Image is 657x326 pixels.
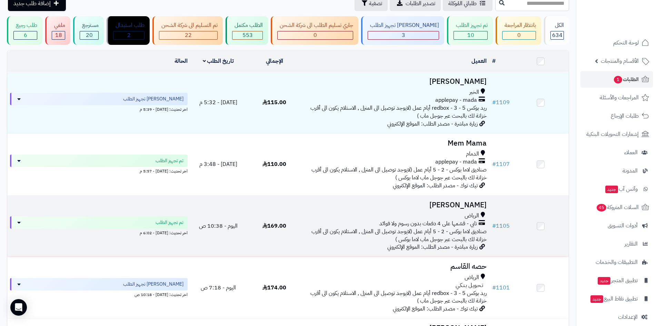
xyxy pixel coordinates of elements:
span: لوحة التحكم [613,38,639,48]
span: # [492,284,496,292]
span: الدمام [466,150,479,158]
div: تم تجهيز الطلب [454,21,488,29]
span: 553 [242,31,253,39]
span: اليوم - 10:38 ص [199,222,238,230]
div: اخر تحديث: [DATE] - 6:02 م [10,229,188,236]
div: جاري تسليم الطلب الى شركة الشحن [277,21,353,29]
a: السلات المتروكة45 [580,199,653,216]
span: المراجعات والأسئلة [600,93,639,102]
a: تم تجهيز الطلب 10 [446,16,494,45]
span: applepay - mada [435,158,477,166]
span: # [492,160,496,168]
span: تـحـويـل بـنـكـي [456,281,483,289]
span: [PERSON_NAME] تجهيز الطلب [123,281,183,288]
span: الأقسام والمنتجات [601,56,639,66]
a: أدوات التسويق [580,217,653,234]
a: [PERSON_NAME] تجهيز الطلب 3 [360,16,446,45]
a: #1107 [492,160,510,168]
a: العميل [471,57,487,65]
span: صناديق لاما بوكس - 2 - 5 أيام عمل (لايوجد توصيل الى المنزل , الاستلام يكون الى أقرب خزانة لك بالب... [311,166,487,182]
div: الكل [550,21,564,29]
div: 0 [278,31,353,39]
span: جديد [590,295,603,303]
a: تطبيق المتجرجديد [580,272,653,289]
span: جديد [605,186,618,193]
a: تطبيق نقاط البيعجديد [580,290,653,307]
span: السلات المتروكة [596,202,639,212]
span: 634 [552,31,563,39]
span: تابي - قسّمها على 4 دفعات بدون رسوم ولا فوائد [379,220,477,228]
span: المدونة [623,166,638,176]
span: تيك توك - مصدر الطلب: الموقع الإلكتروني [393,305,478,313]
span: 169.00 [262,222,286,230]
a: الطلبات1 [580,71,653,88]
div: تم التسليم الى شركة الشحن [159,21,218,29]
h3: [PERSON_NAME] [305,78,487,86]
span: 2 [127,31,131,39]
span: اليوم - 7:18 ص [201,284,236,292]
div: 18 [52,31,65,39]
span: أدوات التسويق [608,221,638,230]
a: تم التسليم الى شركة الشحن 22 [151,16,224,45]
span: 174.00 [262,284,286,292]
div: 10 [454,31,487,39]
a: التقارير [580,236,653,252]
a: العملاء [580,144,653,161]
span: العملاء [624,148,638,157]
a: الإعدادات [580,309,653,325]
span: الإعدادات [618,312,638,322]
a: مسترجع 20 [72,16,105,45]
a: طلبات الإرجاع [580,108,653,124]
a: #1101 [492,284,510,292]
div: الطلب مكتمل [232,21,263,29]
span: [DATE] - 3:48 م [199,160,237,168]
span: تم تجهيز الطلب [156,219,183,226]
img: logo-2.png [610,18,650,33]
span: 0 [313,31,317,39]
span: 115.00 [262,98,286,107]
a: الكل634 [542,16,570,45]
a: تاريخ الطلب [203,57,234,65]
span: تطبيق المتجر [597,276,638,285]
span: تم تجهيز الطلب [156,157,183,164]
span: [DATE] - 5:32 م [199,98,237,107]
a: جاري تسليم الطلب الى شركة الشحن 0 [269,16,360,45]
span: الطلبات [613,75,639,84]
a: الطلب مكتمل 553 [224,16,269,45]
a: الحالة [175,57,188,65]
span: زيارة مباشرة - مصدر الطلب: الموقع الإلكتروني [387,243,478,251]
span: # [492,98,496,107]
a: طلب استبدال 2 [105,16,151,45]
span: ريد بوكس redbox - 3 - 5 أيام عمل (لايوجد توصيل الى المنزل , الاستلام يكون الى أقرب خزانة لك بالبح... [310,289,487,305]
div: طلب استبدال [113,21,145,29]
h3: [PERSON_NAME] [305,201,487,209]
span: التطبيقات والخدمات [596,257,638,267]
span: التقارير [625,239,638,249]
div: 0 [502,31,536,39]
a: المراجعات والأسئلة [580,89,653,106]
div: طلب رجيع [13,21,37,29]
span: 1 [614,76,622,83]
a: # [492,57,496,65]
span: إشعارات التحويلات البنكية [586,129,639,139]
a: #1109 [492,98,510,107]
div: 6 [14,31,37,39]
div: بانتظار المراجعة [502,21,536,29]
span: تيك توك - مصدر الطلب: الموقع الإلكتروني [393,181,478,190]
span: [PERSON_NAME] تجهيز الطلب [123,96,183,102]
span: 0 [517,31,521,39]
span: 45 [597,204,606,211]
div: اخر تحديث: [DATE] - 10:18 ص [10,290,188,298]
span: تطبيق نقاط البيع [590,294,638,304]
span: 18 [55,31,62,39]
a: بانتظار المراجعة 0 [494,16,542,45]
span: وآتس آب [605,184,638,194]
span: 22 [185,31,192,39]
a: إشعارات التحويلات البنكية [580,126,653,142]
div: 2 [113,31,144,39]
span: 3 [402,31,405,39]
span: 20 [86,31,93,39]
div: 20 [80,31,98,39]
span: زيارة مباشرة - مصدر الطلب: الموقع الإلكتروني [387,120,478,128]
span: الرياض [465,212,479,220]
